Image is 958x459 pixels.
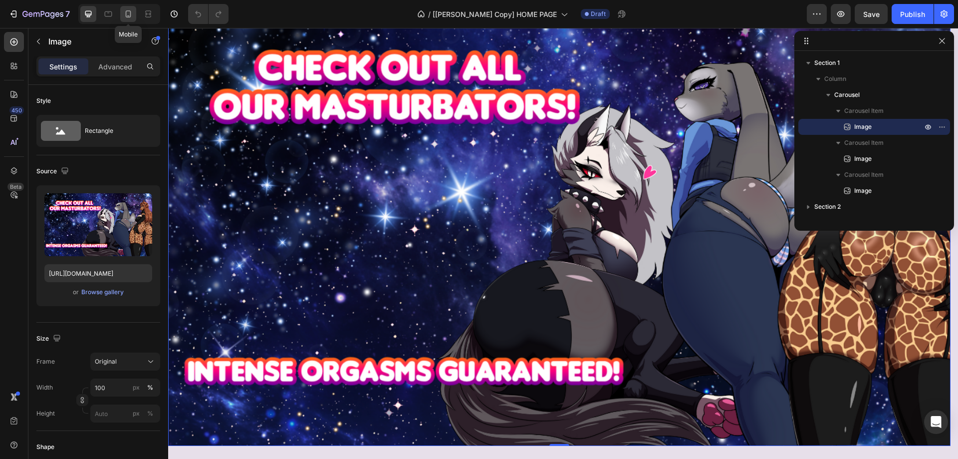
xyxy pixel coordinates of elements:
button: Carousel Next Arrow [766,186,782,202]
button: % [130,382,142,394]
button: Dot [382,404,388,410]
button: px [144,408,156,420]
div: Publish [900,9,925,19]
span: Original [95,357,117,366]
div: % [147,383,153,392]
input: px% [90,379,160,397]
span: Image [854,122,872,132]
div: Beta [7,183,24,191]
span: Section 1 [814,58,840,68]
button: 7 [4,4,74,24]
div: 450 [9,106,24,114]
button: Original [90,353,160,371]
span: / [428,9,431,19]
div: Shape [36,443,54,452]
button: px [144,382,156,394]
div: Undo/Redo [188,4,229,24]
button: Save [855,4,888,24]
p: Image [48,35,133,47]
span: Carousel Item [844,138,884,148]
div: Rectangle [85,119,146,142]
span: or [73,286,79,298]
span: Save [863,10,880,18]
p: 7 [65,8,70,20]
span: Section 2 [814,202,841,212]
div: px [133,409,140,418]
div: Browse gallery [81,288,124,297]
span: Image [854,154,872,164]
input: px% [90,405,160,423]
div: Source [36,165,71,178]
button: Browse gallery [81,287,124,297]
button: Publish [892,4,934,24]
span: Image [854,186,872,196]
div: Style [36,96,51,105]
img: preview-image [44,193,152,256]
label: Height [36,409,55,418]
span: Column [824,74,846,84]
div: Open Intercom Messenger [924,410,948,434]
p: Advanced [98,61,132,72]
div: Size [36,332,63,346]
span: Section 3 [814,218,841,228]
button: Dot [392,404,398,410]
span: Carousel Item [844,106,884,116]
span: Carousel [834,90,860,100]
div: % [147,409,153,418]
div: px [133,383,140,392]
label: Frame [36,357,55,366]
label: Width [36,383,53,392]
button: Dot [402,404,408,410]
input: https://example.com/image.jpg [44,264,152,282]
iframe: To enrich screen reader interactions, please activate Accessibility in Grammarly extension settings [168,28,958,459]
span: Draft [591,9,606,18]
span: [[PERSON_NAME] Copy] HOME PAGE [433,9,557,19]
p: Settings [49,61,77,72]
button: % [130,408,142,420]
span: Carousel Item [844,170,884,180]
